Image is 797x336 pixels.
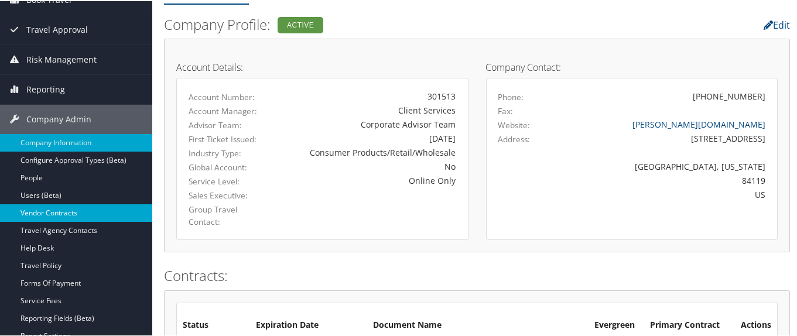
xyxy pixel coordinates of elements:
label: Global Account: [189,160,266,172]
span: Reporting [26,74,65,103]
h4: Account Details: [176,61,468,71]
div: No [283,159,456,172]
th: Expiration Date [250,314,367,335]
div: Active [278,16,323,32]
div: Corporate Advisor Team [283,117,456,129]
th: Evergreen [589,314,645,335]
h2: Contracts: [164,265,790,284]
div: [DATE] [283,131,456,143]
th: Status [177,314,250,335]
div: US [569,187,765,200]
label: Website: [498,118,531,130]
div: [PHONE_NUMBER] [693,89,765,101]
div: 84119 [569,173,765,186]
span: Travel Approval [26,14,88,43]
label: Service Level: [189,174,266,186]
label: Sales Executive: [189,188,266,200]
label: Group Travel Contact: [189,203,266,227]
div: [GEOGRAPHIC_DATA], [US_STATE] [569,159,765,172]
span: Risk Management [26,44,97,73]
label: Phone: [498,90,524,102]
div: [STREET_ADDRESS] [569,131,765,143]
div: Client Services [283,103,456,115]
h4: Company Contact: [486,61,778,71]
th: Document Name [367,314,589,335]
label: Account Number: [189,90,266,102]
th: Primary Contract [644,314,731,335]
a: [PERSON_NAME][DOMAIN_NAME] [632,118,765,129]
label: Advisor Team: [189,118,266,130]
label: Account Manager: [189,104,266,116]
div: Consumer Products/Retail/Wholesale [283,145,456,157]
span: Company Admin [26,104,91,133]
a: Edit [764,18,790,30]
div: Online Only [283,173,456,186]
label: First Ticket Issued: [189,132,266,144]
label: Industry Type: [189,146,266,158]
label: Fax: [498,104,514,116]
label: Address: [498,132,531,144]
h2: Company Profile: [164,13,576,33]
div: 301513 [283,89,456,101]
th: Actions [732,314,777,335]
